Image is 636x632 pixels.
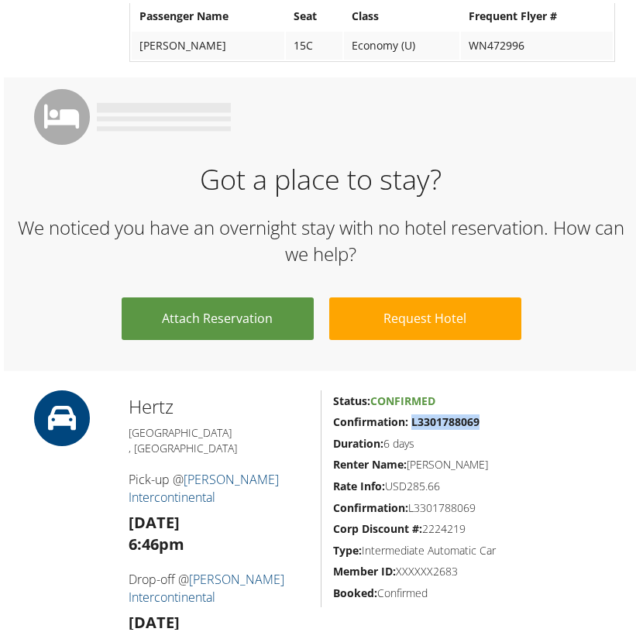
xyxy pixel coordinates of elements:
td: WN472996 [461,29,613,57]
strong: 6:46pm [129,531,185,551]
h4: Pick-up @ [129,468,310,503]
td: Economy (U) [344,29,459,57]
h5: [GEOGRAPHIC_DATA] , [GEOGRAPHIC_DATA] [129,422,310,452]
td: 15C [286,29,342,57]
a: [PERSON_NAME] Intercontinental [129,468,280,502]
h5: 6 days [333,433,615,448]
span: Confirmed [370,390,435,405]
img: ghost-segment-small.png [97,99,231,129]
h5: [PERSON_NAME] [333,454,615,469]
strong: [DATE] [129,609,180,630]
a: [PERSON_NAME] Intercontinental [129,568,285,602]
h5: Intermediate Automatic Car [333,540,615,555]
strong: Confirmation: L3301788069 [333,411,480,426]
h5: 2224219 [333,518,615,534]
a: Request Hotel [329,294,521,337]
h4: Drop-off @ [129,568,310,603]
strong: Member ID: [333,561,396,575]
h5: Confirmed [333,582,615,598]
strong: Confirmation: [333,497,408,512]
strong: Corp Discount #: [333,518,422,533]
td: [PERSON_NAME] [132,29,284,57]
strong: Status: [333,390,370,405]
h5: L3301788069 [333,497,615,513]
strong: Duration: [333,433,383,448]
h5: XXXXXX2683 [333,561,615,576]
strong: Renter Name: [333,454,407,469]
a: Attach Reservation [122,294,314,337]
strong: [DATE] [129,509,180,530]
h5: USD285.66 [333,476,615,491]
h1: Got a place to stay? [15,157,627,196]
strong: Rate Info: [333,476,385,490]
h2: Hertz [129,390,310,417]
strong: Type: [333,540,362,555]
strong: Booked: [333,582,377,597]
h2: We noticed you have an overnight stay with no hotel reservation. How can we help? [15,211,627,263]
